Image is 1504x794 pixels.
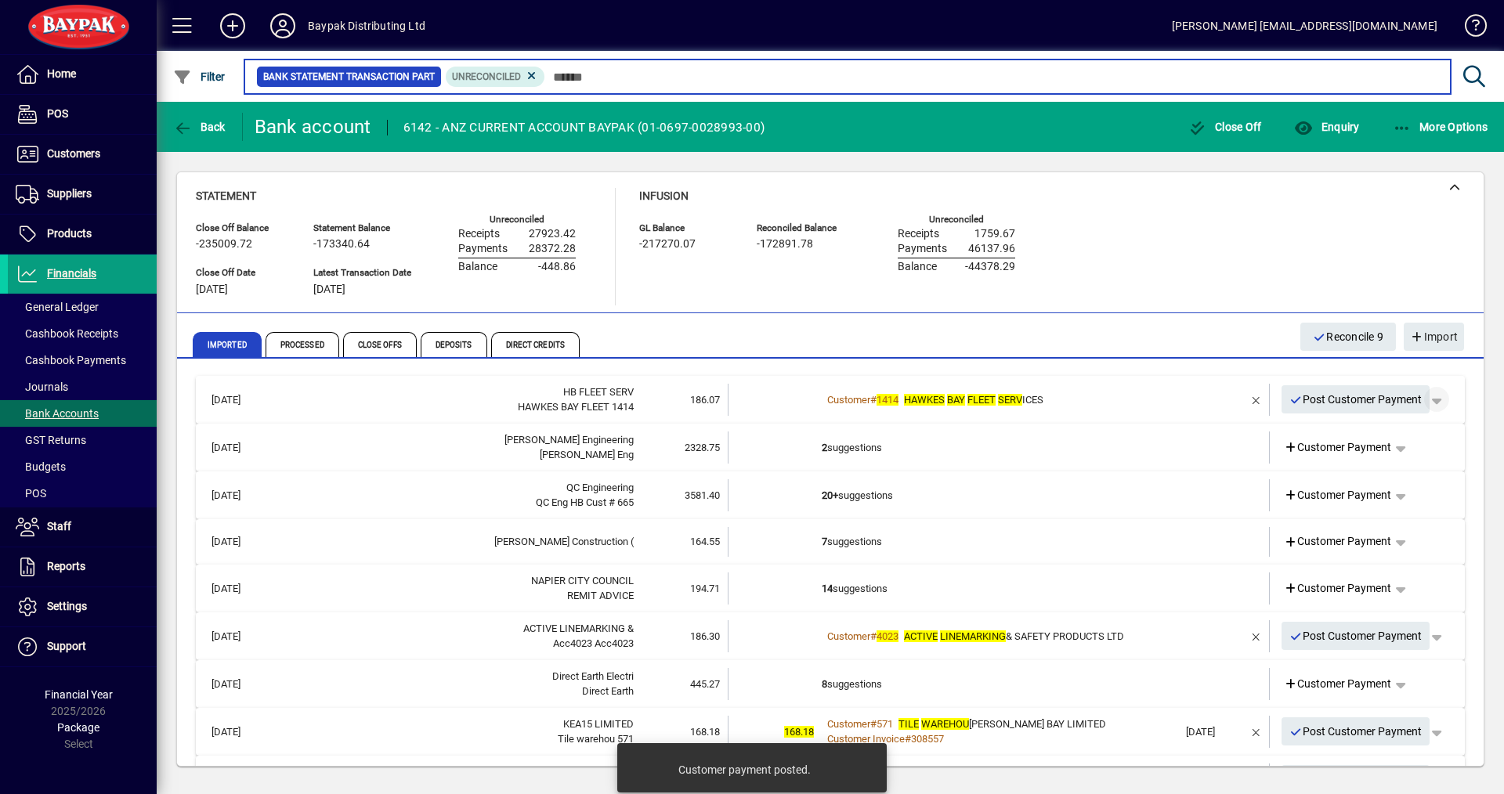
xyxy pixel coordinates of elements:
[639,238,696,251] span: -217270.07
[277,716,634,732] div: KEA15 LIMITED
[263,69,435,85] span: Bank Statement Transaction Part
[277,399,634,415] div: HAWKES BAY FLEET 1414
[690,726,720,738] span: 168.18
[196,565,1465,612] mat-expansion-panel-header: [DATE]NAPIER CITY COUNCILREMIT ADVICE194.7114suggestionsCustomer Payment
[822,731,949,747] a: Customer Invoice#308557
[196,612,1465,660] mat-expansion-panel-header: [DATE]ACTIVE LINEMARKING &Acc4023 Acc4023186.30Customer#4023ACTIVE LINEMARKING& SAFETY PRODUCTS L...
[1186,724,1244,740] div: [DATE]
[277,573,634,589] div: NAPIER CITY COUNCIL
[1278,574,1398,602] a: Customer Payment
[1244,387,1269,412] button: Remove
[16,327,118,340] span: Cashbook Receipts
[47,520,71,532] span: Staff
[204,431,277,464] td: [DATE]
[690,678,720,690] span: 445.27
[47,67,76,80] span: Home
[266,332,339,357] span: Processed
[1278,481,1398,509] a: Customer Payment
[8,347,157,374] a: Cashbook Payments
[277,480,634,496] div: QC Engineering
[277,534,634,550] div: Atkin Construction (
[277,636,634,651] div: Acc4023 Acc4023
[1289,387,1423,413] span: Post Customer Payment
[8,374,157,400] a: Journals
[47,147,100,160] span: Customers
[1282,385,1430,413] button: Post Customer Payment
[1290,113,1363,141] button: Enquiry
[685,442,720,453] span: 2328.75
[1244,623,1269,648] button: Remove
[343,332,417,357] span: Close Offs
[204,620,277,652] td: [DATE]
[877,394,898,406] em: 1414
[47,107,68,120] span: POS
[974,228,1015,240] span: 1759.67
[452,71,521,82] span: Unreconciled
[827,630,870,642] span: Customer
[1289,719,1423,745] span: Post Customer Payment
[827,718,870,730] span: Customer
[870,718,877,730] span: #
[1294,121,1359,133] span: Enquiry
[1284,676,1392,692] span: Customer Payment
[822,392,904,408] a: Customer#1414
[204,716,277,748] td: [DATE]
[965,261,1015,273] span: -44378.29
[8,135,157,174] a: Customers
[822,678,827,690] b: 8
[870,394,877,406] span: #
[8,215,157,254] a: Products
[403,115,765,140] div: 6142 - ANZ CURRENT ACCOUNT BAYPAK (01-0697-0028993-00)
[8,427,157,453] a: GST Returns
[827,394,870,406] span: Customer
[16,407,99,420] span: Bank Accounts
[196,471,1465,519] mat-expansion-panel-header: [DATE]QC EngineeringQC Eng HB Cust # 6653581.4020+suggestionsCustomer Payment
[277,684,634,699] div: Direct Earth
[196,424,1465,471] mat-expansion-panel-header: [DATE][PERSON_NAME] Engineering[PERSON_NAME] Eng2328.752suggestionsCustomer Payment
[538,261,576,273] span: -448.86
[313,268,411,278] span: Latest Transaction Date
[822,668,1178,700] td: suggestions
[870,630,877,642] span: #
[1410,324,1458,350] span: Import
[196,708,1465,756] mat-expansion-panel-header: [DATE]KEA15 LIMITEDTile warehou 571168.18168.18Customer#571TILE WAREHOU[PERSON_NAME] BAY LIMITEDC...
[258,12,308,40] button: Profile
[940,630,1006,642] em: LINEMARKING
[8,294,157,320] a: General Ledger
[757,223,851,233] span: Reconciled Balance
[16,487,46,500] span: POS
[1284,533,1392,550] span: Customer Payment
[898,718,1106,730] span: [PERSON_NAME] BAY LIMITED
[16,460,66,473] span: Budgets
[8,55,157,94] a: Home
[898,718,919,730] em: TILE
[784,726,814,738] span: 168.18
[8,320,157,347] a: Cashbook Receipts
[1404,323,1464,351] button: Import
[678,762,811,778] div: Customer payment posted.
[47,227,92,240] span: Products
[57,721,99,734] span: Package
[1282,622,1430,650] button: Post Customer Payment
[490,215,544,225] label: Unreconciled
[1453,3,1484,54] a: Knowledge Base
[277,588,634,604] div: REMIT ADVICE
[757,238,813,251] span: -172891.78
[1284,580,1392,597] span: Customer Payment
[904,630,1124,642] span: & SAFETY PRODUCTS LTD
[308,13,425,38] div: Baypak Distributing Ltd
[929,215,984,225] label: Unreconciled
[690,583,720,594] span: 194.71
[196,660,1465,708] mat-expansion-panel-header: [DATE]Direct Earth ElectriDirect Earth445.278suggestionsCustomer Payment
[690,536,720,547] span: 164.55
[690,394,720,406] span: 186.07
[685,489,720,501] span: 3581.40
[1184,113,1266,141] button: Close Off
[822,479,1178,511] td: suggestions
[1389,113,1492,141] button: More Options
[277,621,634,637] div: ACTIVE LINEMARKING &
[277,731,634,747] div: Tile warehou
[446,67,545,87] mat-chip: Reconciliation Status: Unreconciled
[277,495,634,511] div: QC Eng HB Cust #
[822,716,898,732] a: Customer#571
